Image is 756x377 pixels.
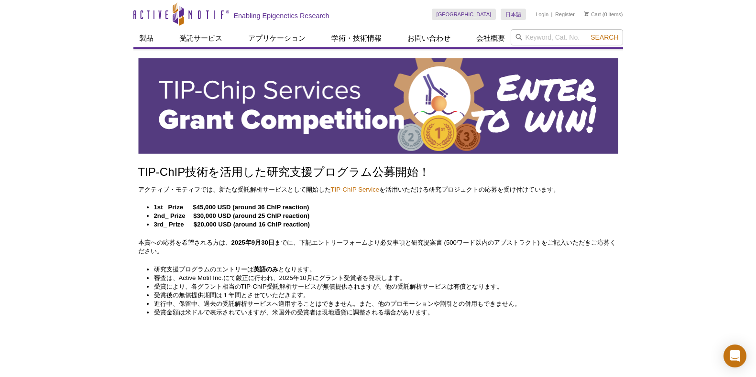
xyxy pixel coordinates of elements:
a: 日本語 [501,9,526,20]
a: 受託サービス [174,29,228,47]
strong: 1st_ Prize $45,000 USD (around 36 ChIP reaction) [154,204,309,211]
a: TIP-ChIP Service [331,186,380,193]
input: Keyword, Cat. No. [511,29,623,45]
strong: 2nd_ Prize $30,000 USD (around 25 ChIP reaction) [154,212,310,219]
li: 進行中、保留中、過去の受託解析サービスへ適用することはできません。また、他のプロモーションや割引との併用もできません。 [154,300,609,308]
li: 審査は、Active Motif Inc.にて厳正に行われ、2025年10月にグラント受賞者を発表します。 [154,274,609,282]
p: 本賞への応募を希望される方は、 までに、下記エントリーフォームより必要事項と研究提案書 (500ワード以内のアブストラクト) をご記入いただきご応募ください。 [138,238,618,256]
li: (0 items) [584,9,623,20]
li: 研究支援プログラムのエントリーは となります。 [154,265,609,274]
a: Cart [584,11,601,18]
li: 受賞により、各グラント相当のTIP-ChIP受託解析サービスが無償提供されますが、他の受託解析サービスは有償となります。 [154,282,609,291]
p: アクティブ・モティフでは、新たな受託解析サービスとして開始した を活用いただける研究プロジェクトの応募を受け付けています。 [138,185,618,194]
a: アプリケーション [242,29,311,47]
li: | [551,9,553,20]
a: Login [536,11,548,18]
a: お問い合わせ [402,29,456,47]
strong: 英語のみ [253,266,278,273]
li: 受賞金額は米ドルで表示されていますが、米国外の受賞者は現地通貨に調整される場合があります。 [154,308,609,317]
h2: Enabling Epigenetics Research [234,11,329,20]
img: Active Motif TIP-ChIP Services Grant Competition [138,58,618,154]
div: Open Intercom Messenger [723,345,746,367]
button: Search [588,33,621,42]
li: 受賞後の無償提供期間は１年間とさせていただきます。 [154,291,609,300]
span: Search [591,33,618,41]
h1: TIP-ChIP技術を活用した研究支援プログラム公募開始！ [138,166,618,180]
img: Your Cart [584,11,589,16]
strong: 2025年9月30日 [231,239,274,246]
a: 会社概要 [471,29,511,47]
a: Register [555,11,575,18]
a: 学術・技術情報 [326,29,387,47]
strong: 3rd_ Prize $20,000 USD (around 16 ChIP reaction) [154,221,310,228]
a: [GEOGRAPHIC_DATA] [432,9,496,20]
a: 製品 [133,29,159,47]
